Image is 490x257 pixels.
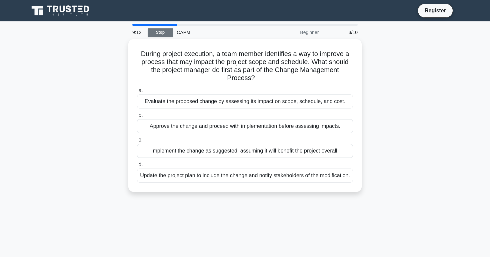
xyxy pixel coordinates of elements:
div: CAPM [173,26,264,39]
div: 3/10 [323,26,362,39]
div: 9:12 [128,26,148,39]
div: Evaluate the proposed change by assessing its impact on scope, schedule, and cost. [137,94,353,108]
h5: During project execution, a team member identifies a way to improve a process that may impact the... [136,50,354,82]
a: Stop [148,28,173,37]
span: d. [138,162,143,167]
a: Register [421,6,450,15]
span: b. [138,112,143,118]
span: c. [138,137,142,143]
div: Beginner [264,26,323,39]
div: Implement the change as suggested, assuming it will benefit the project overall. [137,144,353,158]
span: a. [138,87,143,93]
div: Update the project plan to include the change and notify stakeholders of the modification. [137,169,353,183]
div: Approve the change and proceed with implementation before assessing impacts. [137,119,353,133]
